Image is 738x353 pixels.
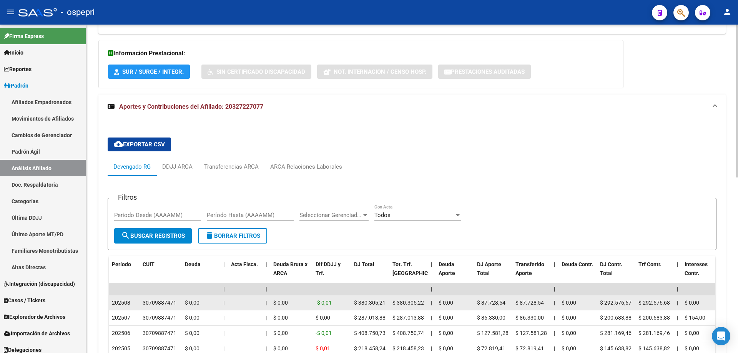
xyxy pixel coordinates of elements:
[392,330,424,336] span: $ 408.750,74
[162,162,193,171] div: DDJJ ARCA
[551,256,558,290] datatable-header-cell: |
[223,286,225,292] span: |
[677,261,678,267] span: |
[216,68,305,75] span: Sin Certificado Discapacidad
[143,261,155,267] span: CUIT
[98,94,726,119] mat-expansion-panel-header: Aportes y Contribuciones del Afiliado: 20327227077
[392,261,445,276] span: Tot. Trf. [GEOGRAPHIC_DATA]
[638,261,662,267] span: Trf Contr.
[477,345,505,351] span: $ 72.819,41
[6,7,15,17] mat-icon: menu
[185,330,199,336] span: $ 0,00
[354,345,386,351] span: $ 218.458,24
[374,212,391,219] span: Todos
[143,344,176,353] div: 30709887471
[112,300,130,306] span: 202508
[515,345,544,351] span: $ 72.819,41
[477,315,505,321] span: $ 86.330,00
[677,286,678,292] span: |
[439,300,453,306] span: $ 0,00
[143,329,176,338] div: 30709887471
[223,261,225,267] span: |
[439,330,453,336] span: $ 0,00
[114,139,123,149] mat-icon: cloud_download
[223,315,224,321] span: |
[266,300,267,306] span: |
[515,315,544,321] span: $ 86.330,00
[685,345,699,351] span: $ 0,00
[354,300,386,306] span: $ 380.305,21
[185,261,201,267] span: Deuda
[554,315,555,321] span: |
[554,261,555,267] span: |
[109,256,140,290] datatable-header-cell: Período
[723,7,732,17] mat-icon: person
[182,256,220,290] datatable-header-cell: Deuda
[316,261,341,276] span: Dif DDJJ y Trf.
[431,300,432,306] span: |
[477,330,509,336] span: $ 127.581,28
[334,68,426,75] span: Not. Internacion / Censo Hosp.
[4,65,32,73] span: Reportes
[600,315,632,321] span: $ 200.683,88
[185,345,199,351] span: $ 0,00
[4,313,65,321] span: Explorador de Archivos
[431,261,432,267] span: |
[112,315,130,321] span: 202507
[223,300,224,306] span: |
[554,345,555,351] span: |
[431,330,432,336] span: |
[316,315,330,321] span: $ 0,00
[185,315,199,321] span: $ 0,00
[140,256,182,290] datatable-header-cell: CUIT
[439,345,453,351] span: $ 0,00
[273,345,288,351] span: $ 0,00
[474,256,512,290] datatable-header-cell: DJ Aporte Total
[223,345,224,351] span: |
[61,4,95,21] span: - ospepri
[439,315,453,321] span: $ 0,00
[638,300,670,306] span: $ 292.576,68
[677,315,678,321] span: |
[4,81,28,90] span: Padrón
[554,286,555,292] span: |
[317,65,432,79] button: Not. Internacion / Censo Hosp.
[108,65,190,79] button: SUR / SURGE / INTEGR.
[266,345,267,351] span: |
[4,329,70,338] span: Importación de Archivos
[205,232,260,239] span: Borrar Filtros
[112,330,130,336] span: 202506
[204,162,259,171] div: Transferencias ARCA
[121,232,185,239] span: Buscar Registros
[266,286,267,292] span: |
[439,261,455,276] span: Deuda Aporte
[438,65,531,79] button: Prestaciones Auditadas
[205,231,214,240] mat-icon: delete
[638,345,670,351] span: $ 145.638,82
[185,300,199,306] span: $ 0,00
[685,330,699,336] span: $ 0,00
[270,256,312,290] datatable-header-cell: Deuda Bruta x ARCA
[114,192,141,203] h3: Filtros
[562,315,576,321] span: $ 0,00
[201,65,311,79] button: Sin Certificado Discapacidad
[4,280,75,288] span: Integración (discapacidad)
[515,300,544,306] span: $ 87.728,54
[231,261,258,267] span: Acta Fisca.
[266,315,267,321] span: |
[600,300,632,306] span: $ 292.576,67
[562,345,576,351] span: $ 0,00
[431,345,432,351] span: |
[635,256,674,290] datatable-header-cell: Trf Contr.
[316,345,330,351] span: $ 0,01
[354,315,386,321] span: $ 287.013,88
[266,330,267,336] span: |
[389,256,428,290] datatable-header-cell: Tot. Trf. Bruto
[263,256,270,290] datatable-header-cell: |
[674,256,681,290] datatable-header-cell: |
[677,300,678,306] span: |
[112,345,130,351] span: 202505
[299,212,362,219] span: Seleccionar Gerenciador
[114,228,192,244] button: Buscar Registros
[273,300,288,306] span: $ 0,00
